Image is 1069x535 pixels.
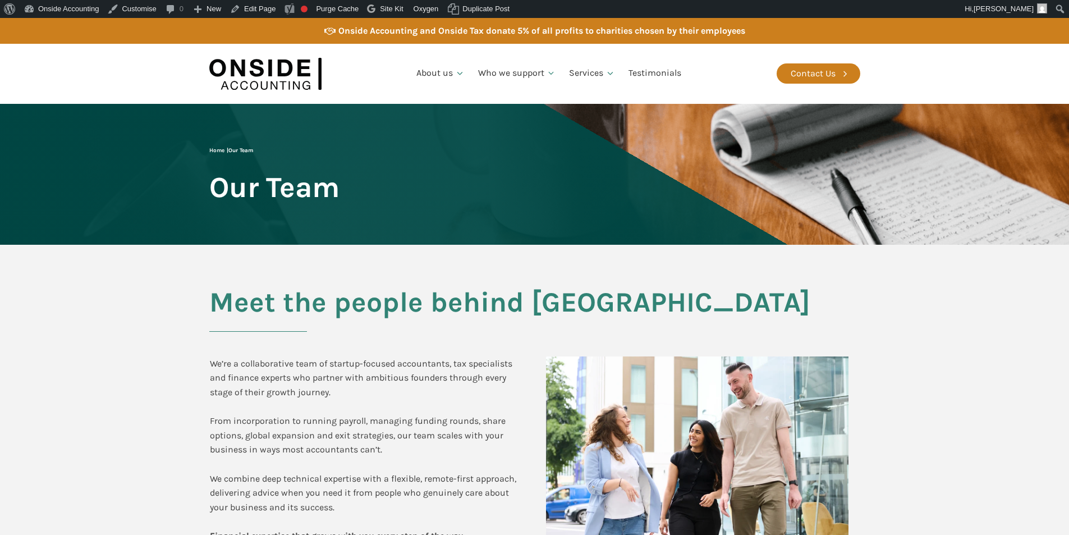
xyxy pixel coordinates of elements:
span: Site Kit [380,4,403,13]
div: Onside Accounting and Onside Tax donate 5% of all profits to charities chosen by their employees [338,24,745,38]
h2: Meet the people behind [GEOGRAPHIC_DATA] [209,287,860,332]
a: Testimonials [622,54,688,93]
span: | [209,147,253,154]
div: Contact Us [791,66,836,81]
a: Who we support [471,54,563,93]
span: [PERSON_NAME] [974,4,1034,13]
a: About us [410,54,471,93]
span: Our Team [209,172,339,203]
div: Focus keyphrase not set [301,6,308,12]
a: Contact Us [777,63,860,84]
a: Home [209,147,224,154]
a: Services [562,54,622,93]
img: Onside Accounting [209,52,322,95]
span: Our Team [228,147,253,154]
